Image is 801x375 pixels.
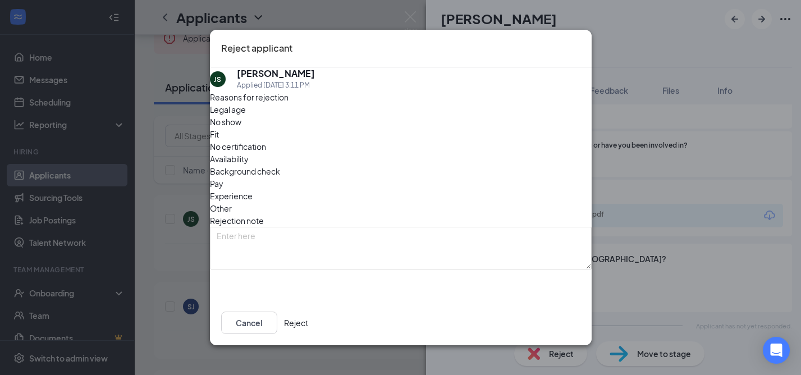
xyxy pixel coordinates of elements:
button: Reject [284,312,308,334]
h3: Reject applicant [221,41,292,56]
div: Open Intercom Messenger [763,337,790,364]
div: JS [214,75,221,84]
span: Other [210,202,232,214]
span: Reasons for rejection [210,92,289,102]
h5: [PERSON_NAME] [237,67,315,80]
span: No show [210,116,241,128]
span: Legal age [210,103,246,116]
span: Background check [210,165,280,177]
span: Fit [210,128,219,140]
button: Cancel [221,312,277,334]
span: Availability [210,153,249,165]
span: No certification [210,140,266,153]
span: Pay [210,177,223,190]
span: Rejection note [210,216,264,226]
div: Applied [DATE] 3:11 PM [237,80,315,91]
span: Experience [210,190,253,202]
